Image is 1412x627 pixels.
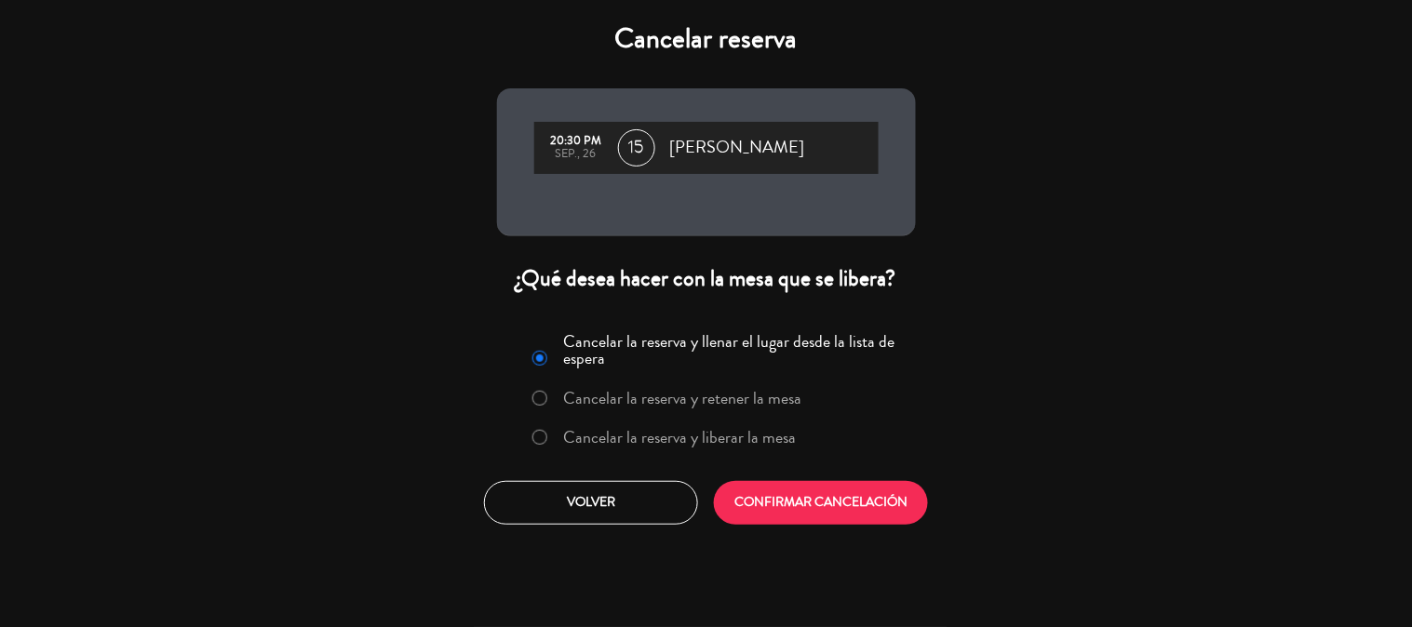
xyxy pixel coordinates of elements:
[544,135,609,148] div: 20:30 PM
[618,129,655,167] span: 15
[563,390,801,407] label: Cancelar la reserva y retener la mesa
[714,481,928,525] button: CONFIRMAR CANCELACIÓN
[497,22,916,56] h4: Cancelar reserva
[497,264,916,293] div: ¿Qué desea hacer con la mesa que se libera?
[484,481,698,525] button: Volver
[563,333,904,367] label: Cancelar la reserva y llenar el lugar desde la lista de espera
[670,134,805,162] span: [PERSON_NAME]
[544,148,609,161] div: sep., 26
[563,429,796,446] label: Cancelar la reserva y liberar la mesa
